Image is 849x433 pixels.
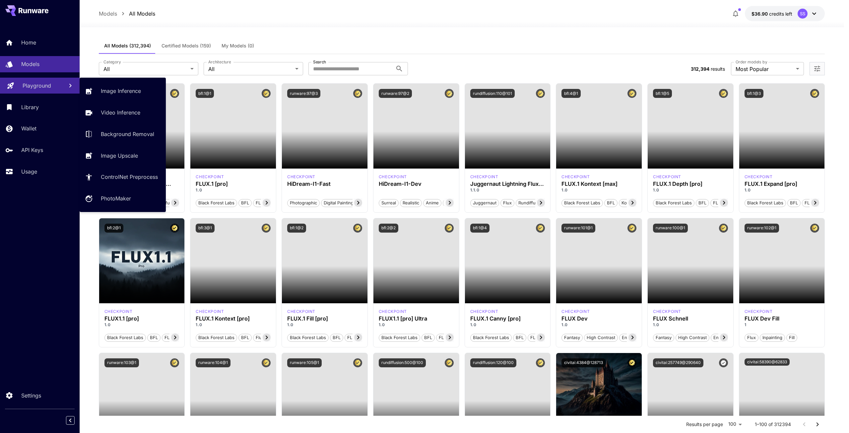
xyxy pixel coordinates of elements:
p: Models [21,60,39,68]
button: Certified Model – Vetted for best performance and includes a commercial license. [445,358,454,367]
span: BFL [239,200,251,206]
span: credits left [769,11,792,17]
p: Image Inference [101,87,141,95]
p: ControlNet Preprocess [101,173,158,181]
h3: FLUX.1 Depth [pro] [653,181,728,187]
p: 1.0 [104,322,179,328]
p: 1 [745,322,819,328]
button: runware:100@1 [653,224,688,233]
div: HiDream Dev [379,174,407,180]
h3: HiDream-I1-Dev [379,181,454,187]
p: Library [21,103,39,111]
div: FLUX.1 Kontext [pro] [196,309,224,315]
p: Models [99,10,117,18]
p: checkpoint [470,309,498,315]
h3: FLUX.1 [pro] [196,181,271,187]
div: Collapse sidebar [71,414,80,426]
span: BFL [605,200,617,206]
span: Certified Models (159) [162,43,211,49]
p: Background Removal [101,130,154,138]
p: Home [21,38,36,46]
span: FLUX.1 Expand [pro] [802,200,849,206]
p: 1.0 [196,322,271,328]
button: Certified Model – Vetted for best performance and includes a commercial license. [170,224,179,233]
button: Certified Model – Vetted for best performance and includes a commercial license. [536,358,545,367]
span: Digital Painting [321,200,356,206]
button: bfl:1@5 [653,89,672,98]
p: checkpoint [287,309,315,315]
p: Playground [23,82,51,90]
span: Realistic [400,200,422,206]
p: Results per page [686,421,723,428]
button: Certified Model – Vetted for best performance and includes a commercial license. [810,89,819,98]
span: FLUX.1 Canny [pro] [528,334,573,341]
button: runware:104@1 [196,358,230,367]
span: Black Forest Labs [288,334,328,341]
p: 1–100 of 312394 [755,421,791,428]
div: SS [798,9,808,19]
a: ControlNet Preprocess [80,169,166,185]
h3: FLUX.1 Canny [pro] [470,316,545,322]
span: BFL [148,334,160,341]
span: Black Forest Labs [196,334,237,341]
div: fluxpro [470,309,498,315]
button: Certified Model – Vetted for best performance and includes a commercial license. [536,89,545,98]
p: PhotoMaker [101,194,131,202]
span: Environment [711,334,742,341]
button: Certified Model – Vetted for best performance and includes a commercial license. [353,224,362,233]
p: checkpoint [379,309,407,315]
p: 1.0 [470,322,545,328]
div: fluxpro [745,174,773,180]
button: Certified Model – Vetted for best performance and includes a commercial license. [353,89,362,98]
p: checkpoint [745,174,773,180]
span: High Contrast [676,334,709,341]
div: FLUX.1 Kontext [max] [561,174,590,180]
span: $36.90 [751,11,769,17]
p: 1.0 [379,322,454,328]
p: checkpoint [561,309,590,315]
span: Black Forest Labs [745,200,786,206]
span: Stylized [443,200,464,206]
button: Certified Model – Vetted for best performance and includes a commercial license. [627,89,636,98]
button: Certified Model – Vetted for best performance and includes a commercial license. [262,89,271,98]
span: Fill [787,334,797,341]
span: BFL [696,200,709,206]
button: runware:105@1 [287,358,322,367]
p: Wallet [21,124,36,132]
div: fluxpro [653,174,681,180]
span: Photographic [288,200,319,206]
p: Usage [21,168,37,176]
p: checkpoint [745,309,773,315]
span: 312,394 [691,66,709,72]
label: Order models by [736,59,767,65]
a: Image Upscale [80,147,166,164]
button: bfl:1@2 [287,224,306,233]
button: runware:97@2 [379,89,412,98]
button: Certified Model – Vetted for best performance and includes a commercial license. [445,89,454,98]
button: Collapse sidebar [66,416,75,425]
button: runware:102@1 [745,224,779,233]
button: Open more filters [813,65,821,73]
span: Anime [424,200,441,206]
button: bfl:1@4 [470,224,490,233]
div: HiDream Fast [287,174,315,180]
h3: FLUX.1 Kontext [max] [561,181,636,187]
div: FLUX.1 D [470,174,498,180]
span: Black Forest Labs [562,200,603,206]
p: All Models [129,10,155,18]
a: Video Inference [80,105,166,121]
nav: breadcrumb [99,10,155,18]
div: fluxpro [287,309,315,315]
p: 1.1.0 [470,187,545,193]
p: checkpoint [104,309,133,315]
button: Certified Model – Vetted for best performance and includes a commercial license. [170,358,179,367]
button: runware:103@1 [104,358,139,367]
span: All Models (312,394) [104,43,151,49]
div: FLUX1.1 [pro] Ultra [379,316,454,322]
button: Certified Model – Vetted for best performance and includes a commercial license. [445,224,454,233]
span: Kontext [619,200,639,206]
div: FLUX Dev [561,316,636,322]
button: Go to next page [811,418,824,431]
div: FLUX.1 D [561,309,590,315]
